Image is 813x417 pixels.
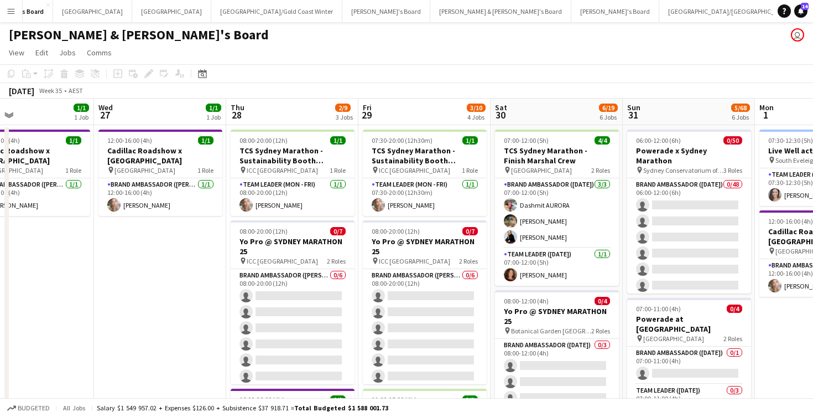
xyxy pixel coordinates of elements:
[9,27,269,43] h1: [PERSON_NAME] & [PERSON_NAME]'s Board
[723,334,742,343] span: 2 Roles
[229,109,244,121] span: 28
[794,4,807,18] a: 14
[335,104,351,112] span: 2/9
[372,395,416,404] span: 11:00-15:00 (4h)
[643,166,723,174] span: Sydney Conservatorium of Music
[336,113,353,121] div: 3 Jobs
[511,327,591,335] span: Botanical Garden [GEOGRAPHIC_DATA]
[247,166,318,174] span: ICC [GEOGRAPHIC_DATA]
[768,217,813,225] span: 12:00-16:00 (4h)
[495,306,619,326] h3: Yo Pro @ SYDNEY MARATHON 25
[495,130,619,286] div: 07:00-12:00 (5h)4/4TCS Sydney Marathon - Finish Marshal Crew [GEOGRAPHIC_DATA]2 RolesBrand Ambass...
[231,236,355,256] h3: Yo Pro @ SYDNEY MARATHON 25
[231,102,244,112] span: Thu
[643,334,704,343] span: [GEOGRAPHIC_DATA]
[727,305,742,313] span: 0/4
[627,130,751,294] app-job-card: 06:00-12:00 (6h)0/50Powerade x Sydney Marathon Sydney Conservatorium of Music3 RolesBrand Ambassa...
[495,248,619,286] app-card-role: Team Leader ([DATE])1/107:00-12:00 (5h)[PERSON_NAME]
[363,130,487,216] app-job-card: 07:30-20:00 (12h30m)1/1TCS Sydney Marathon - Sustainability Booth Support ICC [GEOGRAPHIC_DATA]1 ...
[31,45,53,60] a: Edit
[595,297,610,305] span: 0/4
[206,104,221,112] span: 1/1
[430,1,571,22] button: [PERSON_NAME] & [PERSON_NAME]'s Board
[231,178,355,216] app-card-role: Team Leader (Mon - Fri)1/108:00-20:00 (12h)[PERSON_NAME]
[636,136,681,145] span: 06:00-12:00 (6h)
[59,48,76,58] span: Jobs
[197,166,213,174] span: 1 Role
[723,166,742,174] span: 3 Roles
[330,227,346,235] span: 0/7
[107,136,152,145] span: 12:00-16:00 (4h)
[74,104,89,112] span: 1/1
[114,166,175,174] span: [GEOGRAPHIC_DATA]
[379,166,450,174] span: ICC [GEOGRAPHIC_DATA]
[363,236,487,256] h3: Yo Pro @ SYDNEY MARATHON 25
[627,146,751,166] h3: Powerade x Sydney Marathon
[9,85,34,96] div: [DATE]
[591,166,610,174] span: 2 Roles
[600,113,617,121] div: 6 Jobs
[69,86,83,95] div: AEST
[462,227,478,235] span: 0/7
[462,395,478,404] span: 1/1
[626,109,640,121] span: 31
[459,257,478,265] span: 2 Roles
[363,220,487,384] app-job-card: 08:00-20:00 (12h)0/7Yo Pro @ SYDNEY MARATHON 25 ICC [GEOGRAPHIC_DATA]2 RolesBrand Ambassador ([PE...
[97,109,113,121] span: 27
[4,45,29,60] a: View
[467,113,485,121] div: 4 Jobs
[98,178,222,216] app-card-role: Brand Ambassador ([PERSON_NAME])1/112:00-16:00 (4h)[PERSON_NAME]
[231,130,355,216] app-job-card: 08:00-20:00 (12h)1/1TCS Sydney Marathon - Sustainability Booth Support ICC [GEOGRAPHIC_DATA]1 Rol...
[198,136,213,145] span: 1/1
[495,102,507,112] span: Sat
[239,395,284,404] span: 16:00-20:00 (4h)
[330,136,346,145] span: 1/1
[758,109,774,121] span: 1
[55,45,80,60] a: Jobs
[35,48,48,58] span: Edit
[495,146,619,166] h3: TCS Sydney Marathon - Finish Marshal Crew
[98,130,222,216] app-job-card: 12:00-16:00 (4h)1/1Cadillac Roadshow x [GEOGRAPHIC_DATA] [GEOGRAPHIC_DATA]1 RoleBrand Ambassador ...
[66,136,81,145] span: 1/1
[231,220,355,384] app-job-card: 08:00-20:00 (12h)0/7Yo Pro @ SYDNEY MARATHON 25 ICC [GEOGRAPHIC_DATA]2 RolesBrand Ambassador ([PE...
[768,136,813,145] span: 07:30-12:30 (5h)
[495,178,619,248] app-card-role: Brand Ambassador ([DATE])3/307:00-12:00 (5h)Dashmit AURORA[PERSON_NAME][PERSON_NAME]
[74,113,88,121] div: 1 Job
[6,402,51,414] button: Budgeted
[363,178,487,216] app-card-role: Team Leader (Mon - Fri)1/107:30-20:00 (12h30m)[PERSON_NAME]
[231,146,355,166] h3: TCS Sydney Marathon - Sustainability Booth Support
[363,102,372,112] span: Fri
[467,104,486,112] span: 3/10
[53,1,132,22] button: [GEOGRAPHIC_DATA]
[627,347,751,384] app-card-role: Brand Ambassador ([DATE])0/107:00-11:00 (4h)
[495,339,619,409] app-card-role: Brand Ambassador ([DATE])0/308:00-12:00 (4h)
[372,227,420,235] span: 08:00-20:00 (12h)
[363,269,487,387] app-card-role: Brand Ambassador ([PERSON_NAME])0/608:00-20:00 (12h)
[731,104,750,112] span: 5/68
[37,86,64,95] span: Week 35
[211,1,342,22] button: [GEOGRAPHIC_DATA]/Gold Coast Winter
[294,404,388,412] span: Total Budgeted $1 588 001.73
[801,3,809,10] span: 14
[342,1,430,22] button: [PERSON_NAME]'s Board
[759,102,774,112] span: Mon
[239,136,288,145] span: 08:00-20:00 (12h)
[511,166,572,174] span: [GEOGRAPHIC_DATA]
[791,28,804,42] app-user-avatar: James Millard
[65,166,81,174] span: 1 Role
[659,1,801,22] button: [GEOGRAPHIC_DATA]/[GEOGRAPHIC_DATA]
[493,109,507,121] span: 30
[571,1,659,22] button: [PERSON_NAME]'s Board
[132,1,211,22] button: [GEOGRAPHIC_DATA]
[372,136,432,145] span: 07:30-20:00 (12h30m)
[723,136,742,145] span: 0/50
[504,297,549,305] span: 08:00-12:00 (4h)
[599,104,618,112] span: 6/19
[636,305,681,313] span: 07:00-11:00 (4h)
